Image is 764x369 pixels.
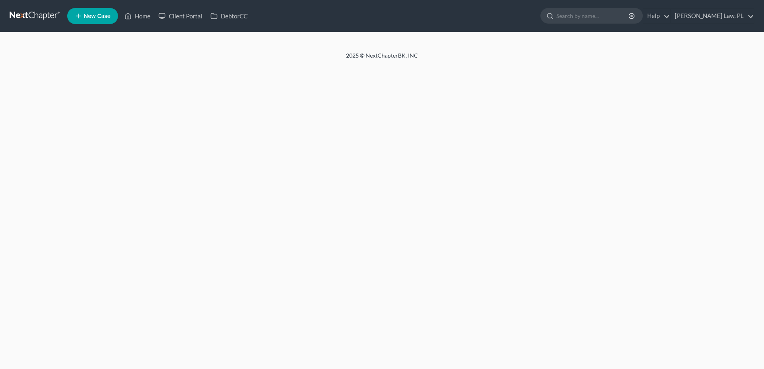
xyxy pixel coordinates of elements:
a: DebtorCC [206,9,252,23]
a: Client Portal [154,9,206,23]
input: Search by name... [556,8,630,23]
a: Home [120,9,154,23]
span: New Case [84,13,110,19]
a: Help [643,9,670,23]
div: 2025 © NextChapterBK, INC [154,52,610,66]
a: [PERSON_NAME] Law, PL [671,9,754,23]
